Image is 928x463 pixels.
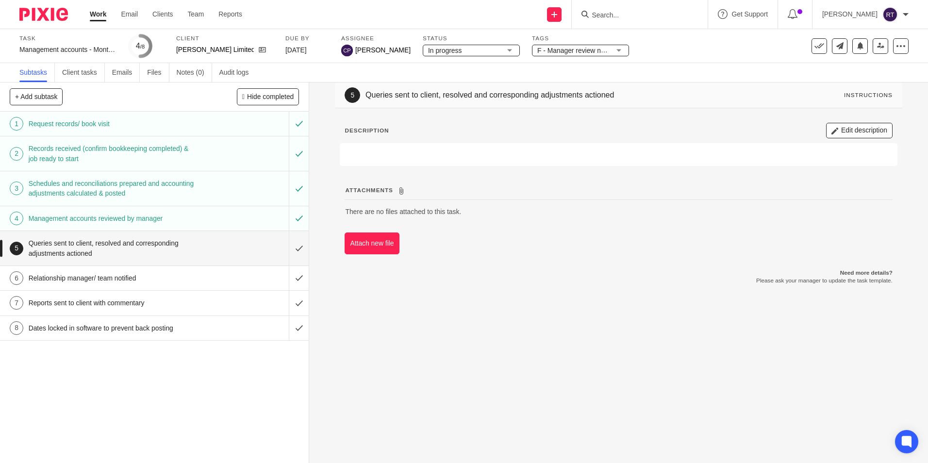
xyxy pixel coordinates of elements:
h1: Records received (confirm bookkeeping completed) & job ready to start [29,141,196,166]
h1: Management accounts reviewed by manager [29,211,196,226]
span: F - Manager review notes to be actioned [535,47,657,53]
h1: Reports sent to client with commentary [29,296,196,310]
div: 5 [10,242,23,255]
a: Work [90,9,107,19]
div: 2 [10,147,23,161]
label: Task [19,34,116,42]
span: [DATE] [285,46,306,53]
a: Client tasks [63,63,106,82]
span: Attachments [346,202,392,208]
label: Assignee [341,34,409,42]
span: There are no files attached to this task. [346,223,463,230]
p: Description [345,142,388,149]
input: Search [593,12,680,20]
button: + Add subtask [10,88,63,105]
h1: Schedules and reconciliations prepared and accounting adjustments calculated & posted [29,176,196,201]
div: 5 [345,102,361,118]
a: Email [121,9,137,19]
div: 1 [10,117,23,131]
a: Reports [218,9,243,19]
p: Please ask your manager to update the task template. [345,307,892,314]
img: svg%3E [882,7,898,22]
a: Files [148,63,169,82]
label: Client [176,34,273,42]
h1: Relationship manager/ team notified [29,271,196,285]
div: 3 [10,182,23,195]
div: 6 [10,271,23,285]
span: In progress [426,47,460,53]
a: Audit logs [219,63,257,82]
div: Instructions [845,106,892,114]
div: 8 [10,321,23,335]
div: 7 [10,296,23,310]
h1: Request records/ book visit [29,116,196,131]
span: Get Support [733,11,770,17]
a: Subtasks [19,63,55,82]
button: Edit description [824,138,892,153]
label: Tags [530,34,627,42]
span: Hide completed [245,93,294,101]
a: Notes (0) [177,63,212,82]
a: Clients [152,9,173,19]
a: Team [188,9,204,19]
h1: Dates locked in software to prevent back posting [29,321,196,335]
h1: Queries sent to client, resolved and corresponding adjustments actioned [366,105,639,115]
img: svg%3E [341,45,353,56]
a: Emails [113,63,140,82]
h1: Queries sent to client, resolved and corresponding adjustments actioned [29,236,196,261]
label: Due by [285,34,329,42]
button: Attach new file [345,248,401,269]
img: Pixie [19,8,68,21]
div: 4 [135,40,145,51]
span: [PERSON_NAME] [355,45,409,55]
small: /8 [140,44,145,49]
label: Status [421,34,518,42]
div: Management accounts - Monthly [19,45,116,54]
button: Hide completed [231,88,299,105]
p: Need more details? [345,299,892,307]
p: [PERSON_NAME] [824,9,878,19]
p: [PERSON_NAME] Limited [176,45,254,54]
div: 4 [10,212,23,225]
